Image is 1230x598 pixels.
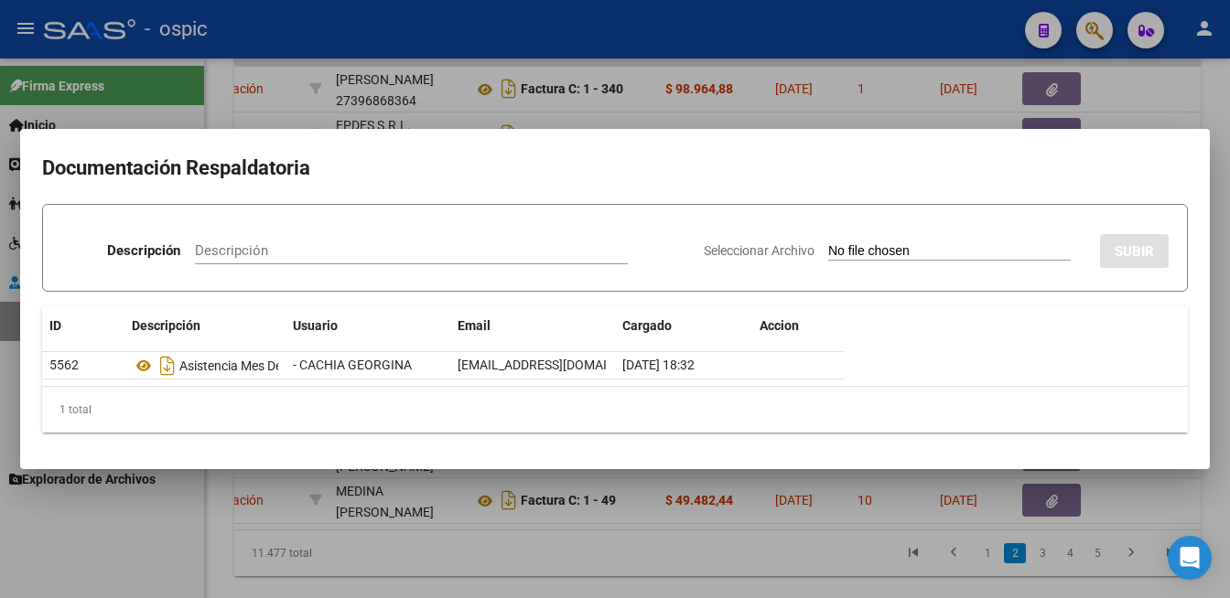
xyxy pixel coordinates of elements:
[286,306,450,346] datatable-header-cell: Usuario
[622,358,695,372] span: [DATE] 18:32
[1168,536,1212,580] div: Open Intercom Messenger
[42,306,124,346] datatable-header-cell: ID
[107,240,180,262] p: Descripción
[293,318,338,333] span: Usuario
[293,358,412,372] span: - CACHIA GEORGINA
[622,318,672,333] span: Cargado
[458,318,491,333] span: Email
[1100,234,1169,268] button: SUBIR
[1115,243,1154,260] span: SUBIR
[49,358,79,372] span: 5562
[124,306,286,346] datatable-header-cell: Descripción
[760,318,799,333] span: Accion
[42,151,1188,186] h2: Documentación Respaldatoria
[49,318,61,333] span: ID
[132,351,278,380] div: Asistencia Mes De [DATE]
[704,243,815,258] span: Seleccionar Archivo
[132,318,200,333] span: Descripción
[42,387,1188,432] div: 1 total
[615,306,752,346] datatable-header-cell: Cargado
[752,306,844,346] datatable-header-cell: Accion
[450,306,615,346] datatable-header-cell: Email
[458,358,661,372] span: [EMAIL_ADDRESS][DOMAIN_NAME]
[156,351,179,380] i: Descargar documento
